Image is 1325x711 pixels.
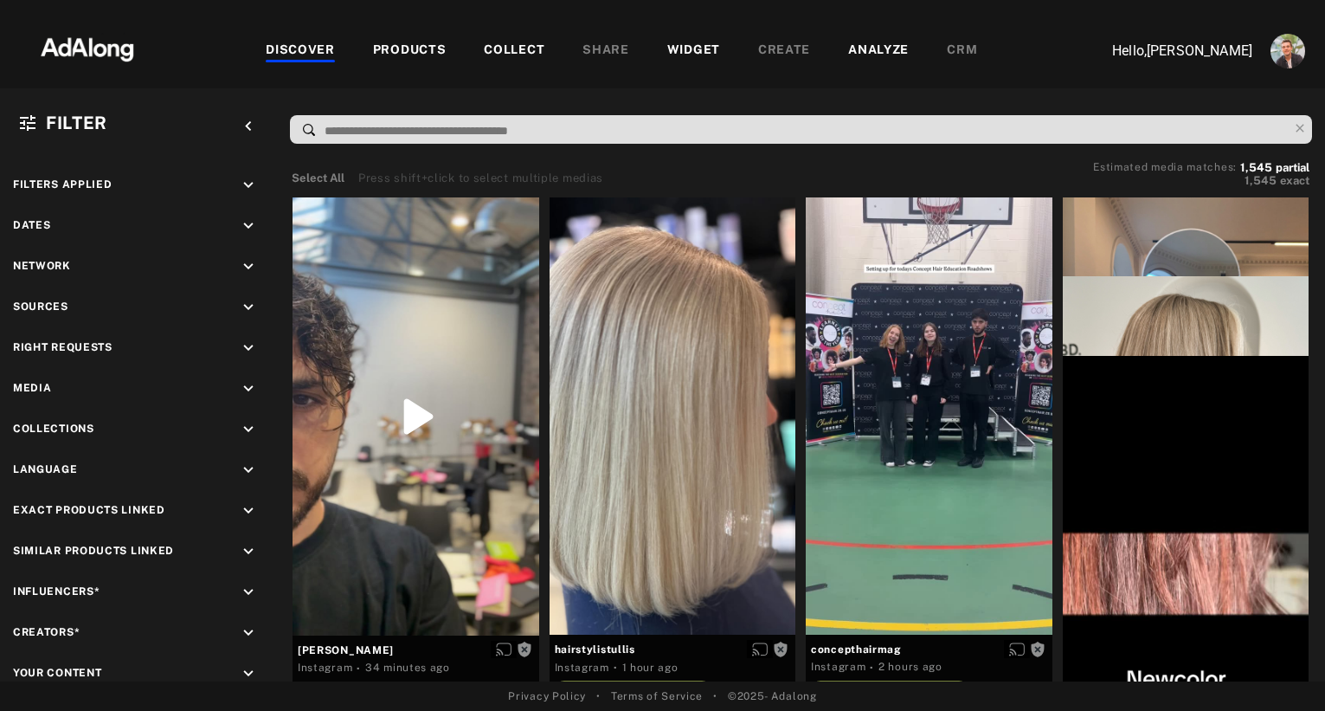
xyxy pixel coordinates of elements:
button: Enable diffusion on this media [747,640,773,658]
span: Rights not requested [517,643,532,656]
div: CREATE [758,41,810,61]
div: ANALYZE [848,41,909,61]
span: Creators* [13,626,80,638]
span: Network [13,260,71,272]
div: WIDGET [667,41,720,61]
i: keyboard_arrow_down [239,420,258,439]
span: [PERSON_NAME] [298,643,534,658]
time: 2025-10-01T11:41:26.000Z [622,662,679,674]
i: keyboard_arrow_down [239,542,258,561]
span: Right Requests [13,341,113,353]
span: Filter [46,113,107,133]
span: Media [13,382,52,394]
span: Influencers* [13,585,100,598]
i: keyboard_arrow_left [239,117,258,136]
span: © 2025 - Adalong [728,688,817,704]
i: keyboard_arrow_down [239,176,258,195]
i: keyboard_arrow_down [239,461,258,480]
div: Press shift+click to select multiple medias [358,170,603,187]
span: concepthairmag [811,642,1047,657]
span: Similar Products Linked [13,545,174,557]
span: Collections [13,423,94,435]
button: 1,545exact [1093,172,1309,190]
span: Language [13,463,78,475]
span: Estimated media matches: [1093,161,1237,173]
div: Instagram [555,660,609,675]
button: Enable diffusion on this media [491,641,517,659]
span: Sources [13,301,68,313]
i: keyboard_arrow_down [239,501,258,520]
i: keyboard_arrow_down [239,298,258,317]
span: · [357,662,361,675]
img: 63233d7d88ed69de3c212112c67096b6.png [11,22,164,74]
time: 2025-10-01T11:00:08.000Z [878,661,942,673]
i: keyboard_arrow_down [239,624,258,643]
span: Rights not requested [773,643,788,655]
p: Hello, [PERSON_NAME] [1079,41,1252,61]
div: SHARE [582,41,629,61]
span: Your Content [13,667,101,679]
img: ACg8ocLjEk1irI4XXb49MzUGwa4F_C3PpCyg-3CPbiuLEZrYEA=s96-c [1270,34,1305,68]
i: keyboard_arrow_down [239,664,258,683]
i: keyboard_arrow_down [239,583,258,602]
i: keyboard_arrow_down [239,257,258,276]
span: Dates [13,219,51,231]
span: • [596,688,601,704]
span: Filters applied [13,178,113,191]
a: Privacy Policy [508,688,586,704]
div: COLLECT [484,41,544,61]
div: Instagram [811,659,865,675]
span: · [614,661,618,675]
div: PRODUCTS [373,41,447,61]
span: Exact Products Linked [13,504,165,516]
span: 1,545 [1240,161,1272,174]
span: · [870,661,874,675]
i: keyboard_arrow_down [239,379,258,398]
div: DISCOVER [266,41,335,61]
i: keyboard_arrow_down [239,217,258,236]
a: Terms of Service [611,688,703,704]
i: keyboard_arrow_down [239,339,258,358]
button: 1,545partial [1240,164,1309,172]
span: • [713,688,717,704]
span: 1,545 [1245,174,1277,187]
span: Rights not requested [1030,643,1045,655]
button: Select All [292,170,344,187]
button: Enable diffusion on this media [1004,640,1030,658]
div: Instagram [298,660,352,675]
time: 2025-10-01T12:24:59.000Z [365,662,450,674]
div: CRM [947,41,977,61]
span: hairstylistullis [555,642,791,657]
button: Account settings [1266,29,1309,73]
